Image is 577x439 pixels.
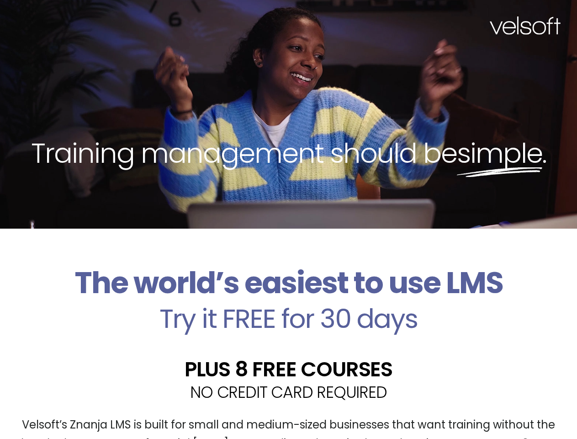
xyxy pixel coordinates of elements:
h2: Try it FREE for 30 days [7,305,570,332]
h2: The world’s easiest to use LMS [7,265,570,301]
h2: PLUS 8 FREE COURSES [7,359,570,380]
span: simple [457,134,542,172]
h2: Training management should be . [16,135,561,171]
h2: NO CREDIT CARD REQUIRED [7,384,570,400]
